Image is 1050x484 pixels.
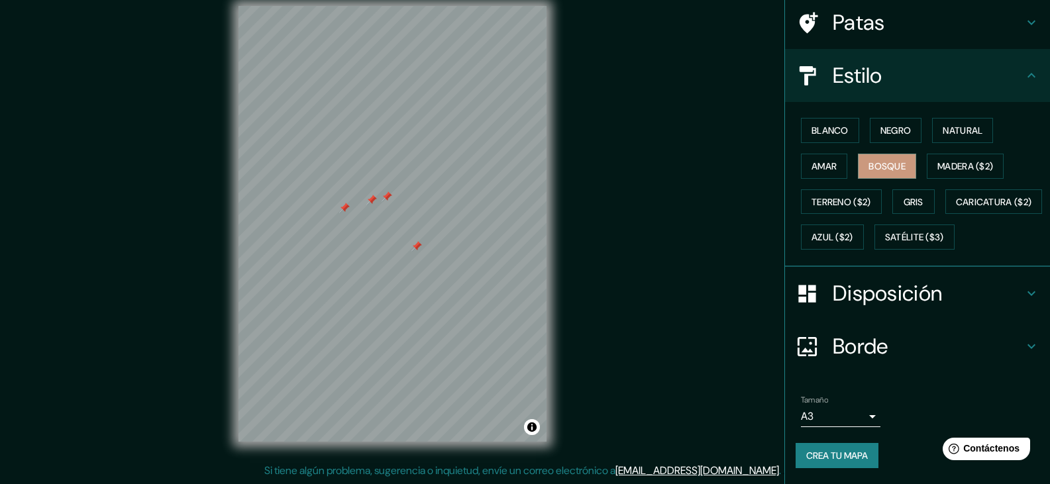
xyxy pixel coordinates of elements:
iframe: Lanzador de widgets de ayuda [932,432,1035,469]
button: Madera ($2) [927,154,1004,179]
button: Caricatura ($2) [945,189,1043,215]
font: Terreno ($2) [812,196,871,208]
button: Bosque [858,154,916,179]
font: Blanco [812,124,849,136]
div: Borde [785,320,1050,373]
button: Satélite ($3) [874,224,955,250]
button: Blanco [801,118,859,143]
button: Gris [892,189,935,215]
button: Activar o desactivar atribución [524,419,540,435]
div: Estilo [785,49,1050,102]
font: Caricatura ($2) [956,196,1032,208]
font: Crea tu mapa [806,450,868,461]
font: Bosque [868,160,906,172]
div: A3 [801,406,880,427]
canvas: Mapa [238,6,547,442]
font: Madera ($2) [937,160,993,172]
font: Si tiene algún problema, sugerencia o inquietud, envíe un correo electrónico a [264,463,615,477]
button: Negro [870,118,922,143]
button: Azul ($2) [801,224,864,250]
font: Tamaño [801,395,828,405]
font: Estilo [833,62,882,89]
font: Patas [833,9,885,36]
font: Negro [880,124,912,136]
button: Amar [801,154,847,179]
font: Disposición [833,279,942,307]
font: Gris [904,196,923,208]
button: Natural [932,118,993,143]
button: Terreno ($2) [801,189,882,215]
font: A3 [801,409,814,423]
font: Satélite ($3) [885,232,944,244]
font: . [783,463,786,477]
font: Borde [833,332,888,360]
div: Disposición [785,267,1050,320]
font: Azul ($2) [812,232,853,244]
font: Amar [812,160,837,172]
a: [EMAIL_ADDRESS][DOMAIN_NAME] [615,463,779,477]
font: Natural [943,124,982,136]
font: . [781,463,783,477]
button: Crea tu mapa [796,443,878,468]
font: . [779,463,781,477]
